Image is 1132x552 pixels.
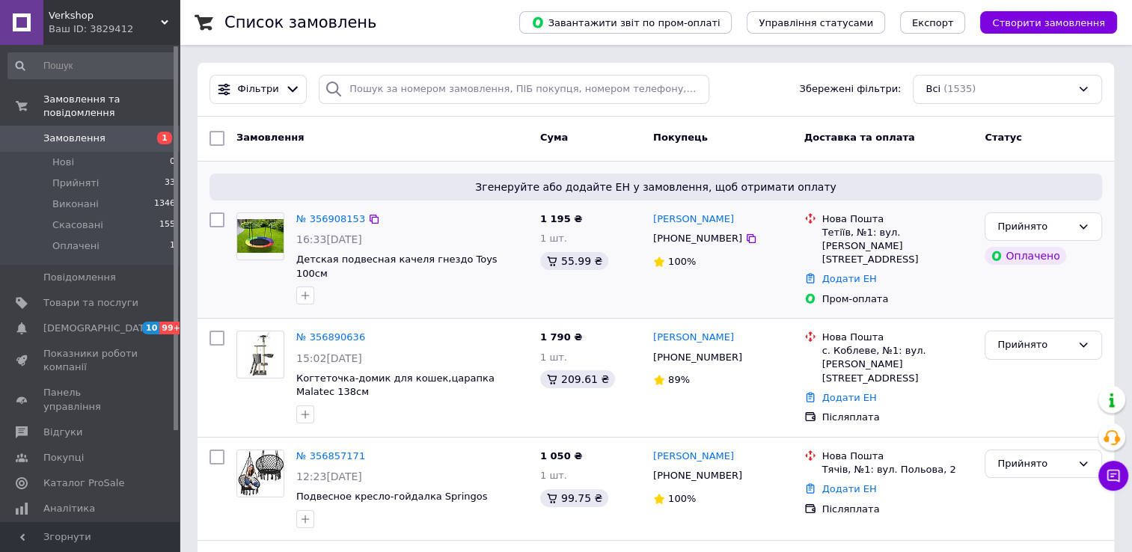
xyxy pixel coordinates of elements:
span: Відгуки [43,426,82,439]
div: Прийнято [997,219,1071,235]
div: Нова Пошта [822,212,973,226]
a: Додати ЕН [822,483,877,494]
a: Фото товару [236,212,284,260]
span: 1 [170,239,175,253]
span: Verkshop [49,9,161,22]
span: 100% [668,256,696,267]
img: Фото товару [244,331,277,378]
span: Збережені фільтри: [799,82,901,96]
span: Скасовані [52,218,103,232]
a: Фото товару [236,331,284,378]
a: Подвесное кресло-гойдалка Springos [296,491,487,502]
div: Оплачено [985,247,1065,265]
span: 1 [157,132,172,144]
span: 10 [142,322,159,334]
div: с. Коблеве, №1: вул. [PERSON_NAME][STREET_ADDRESS] [822,344,973,385]
span: Створити замовлення [992,17,1105,28]
span: 100% [668,493,696,504]
span: Доставка та оплата [804,132,915,143]
span: Панель управління [43,386,138,413]
span: [DEMOGRAPHIC_DATA] [43,322,154,335]
input: Пошук за номером замовлення, ПІБ покупця, номером телефону, Email, номером накладної [319,75,709,104]
span: Замовлення та повідомлення [43,93,180,120]
span: Замовлення [236,132,304,143]
span: Виконані [52,197,99,211]
button: Експорт [900,11,966,34]
a: Когтеточка-домик для кошек,царапка Malatec 138см [296,372,495,398]
span: 1 шт. [540,233,567,244]
div: 209.61 ₴ [540,370,615,388]
img: Фото товару [237,450,284,497]
a: [PERSON_NAME] [653,212,734,227]
div: Пром-оплата [822,292,973,306]
span: Каталог ProSale [43,476,124,490]
span: Статус [985,132,1022,143]
button: Створити замовлення [980,11,1117,34]
img: Фото товару [237,219,284,253]
span: 99+ [159,322,184,334]
span: 15:02[DATE] [296,352,362,364]
div: Нова Пошта [822,450,973,463]
span: Згенеруйте або додайте ЕН у замовлення, щоб отримати оплату [215,180,1096,194]
div: Тячів, №1: вул. Польова, 2 [822,463,973,476]
span: Товари та послуги [43,296,138,310]
div: [PHONE_NUMBER] [650,229,745,248]
button: Завантажити звіт по пром-оплаті [519,11,732,34]
span: 16:33[DATE] [296,233,362,245]
div: Післяплата [822,503,973,516]
span: Cума [540,132,568,143]
a: [PERSON_NAME] [653,450,734,464]
div: Прийнято [997,456,1071,472]
span: 155 [159,218,175,232]
div: 55.99 ₴ [540,252,608,270]
span: Фільтри [238,82,279,96]
span: Повідомлення [43,271,116,284]
input: Пошук [7,52,177,79]
span: Покупець [653,132,708,143]
span: Нові [52,156,74,169]
div: Ваш ID: 3829412 [49,22,180,36]
h1: Список замовлень [224,13,376,31]
div: [PHONE_NUMBER] [650,348,745,367]
span: 0 [170,156,175,169]
span: 1346 [154,197,175,211]
span: 33 [165,177,175,190]
span: Оплачені [52,239,100,253]
span: 1 195 ₴ [540,213,582,224]
span: (1535) [943,83,976,94]
div: Тетіїв, №1: вул. [PERSON_NAME][STREET_ADDRESS] [822,226,973,267]
span: 1 050 ₴ [540,450,582,461]
a: Додати ЕН [822,273,877,284]
div: 99.75 ₴ [540,489,608,507]
div: [PHONE_NUMBER] [650,466,745,485]
span: Покупці [43,451,84,464]
span: Показники роботи компанії [43,347,138,374]
a: Створити замовлення [965,16,1117,28]
a: Додати ЕН [822,392,877,403]
a: Детская подвесная качеля гнездо Toys 100см [296,254,498,279]
span: 89% [668,374,690,385]
a: № 356857171 [296,450,365,461]
span: Замовлення [43,132,105,145]
a: № 356890636 [296,331,365,343]
a: [PERSON_NAME] [653,331,734,345]
span: 12:23[DATE] [296,470,362,482]
button: Чат з покупцем [1098,461,1128,491]
span: Завантажити звіт по пром-оплаті [531,16,720,29]
span: Управління статусами [759,17,873,28]
span: 1 790 ₴ [540,331,582,343]
span: 1 шт. [540,470,567,481]
div: Прийнято [997,337,1071,353]
span: 1 шт. [540,352,567,363]
div: Нова Пошта [822,331,973,344]
button: Управління статусами [747,11,885,34]
span: Експорт [912,17,954,28]
span: Прийняті [52,177,99,190]
a: № 356908153 [296,213,365,224]
a: Фото товару [236,450,284,497]
div: Післяплата [822,411,973,424]
span: Аналітика [43,502,95,515]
